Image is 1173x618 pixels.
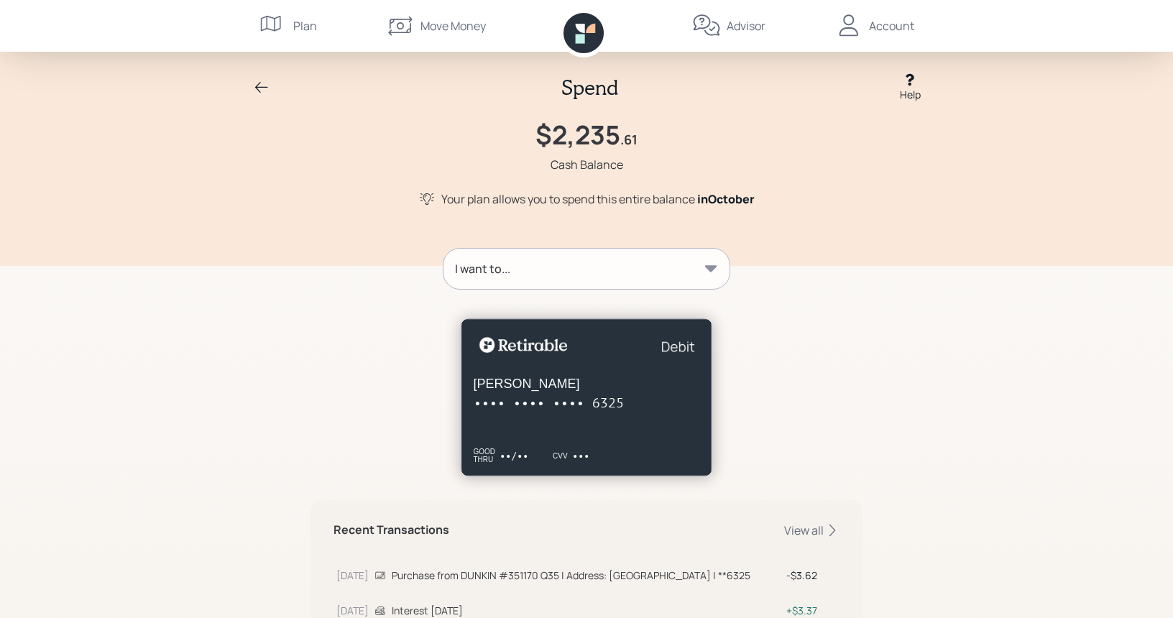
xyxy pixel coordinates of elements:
div: View all [784,522,839,538]
div: $3.62 [786,568,837,583]
div: I want to... [455,260,510,277]
h1: $2,235 [535,119,620,150]
h5: Recent Transactions [333,523,449,537]
div: [DATE] [336,568,369,583]
div: Plan [293,17,317,34]
div: Interest [DATE] [392,603,781,618]
div: $3.37 [786,603,837,618]
span: in October [697,191,755,207]
div: Cash Balance [551,156,623,173]
div: Help [900,87,921,102]
div: Your plan allows you to spend this entire balance [441,190,755,208]
div: Purchase from DUNKIN #351170 Q35 | Address: [GEOGRAPHIC_DATA] | **6325 [392,568,781,583]
h2: Spend [561,75,618,100]
div: Move Money [420,17,486,34]
div: Advisor [727,17,765,34]
div: [DATE] [336,603,369,618]
div: Account [869,17,914,34]
h4: .61 [620,132,638,148]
